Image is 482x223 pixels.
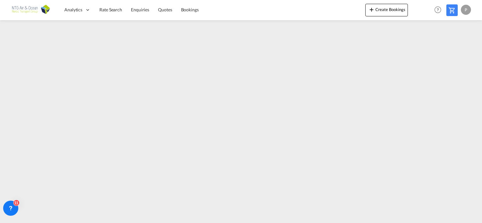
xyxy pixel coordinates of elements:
md-icon: icon-plus 400-fg [368,6,375,13]
span: Enquiries [131,7,149,12]
span: Rate Search [99,7,122,12]
span: Quotes [158,7,172,12]
div: P [461,5,471,15]
button: icon-plus 400-fgCreate Bookings [365,4,408,16]
img: e656f910b01211ecad38b5b032e214e6.png [9,3,52,17]
div: Help [432,4,446,16]
span: Analytics [64,7,82,13]
span: Bookings [181,7,199,12]
span: Help [432,4,443,15]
